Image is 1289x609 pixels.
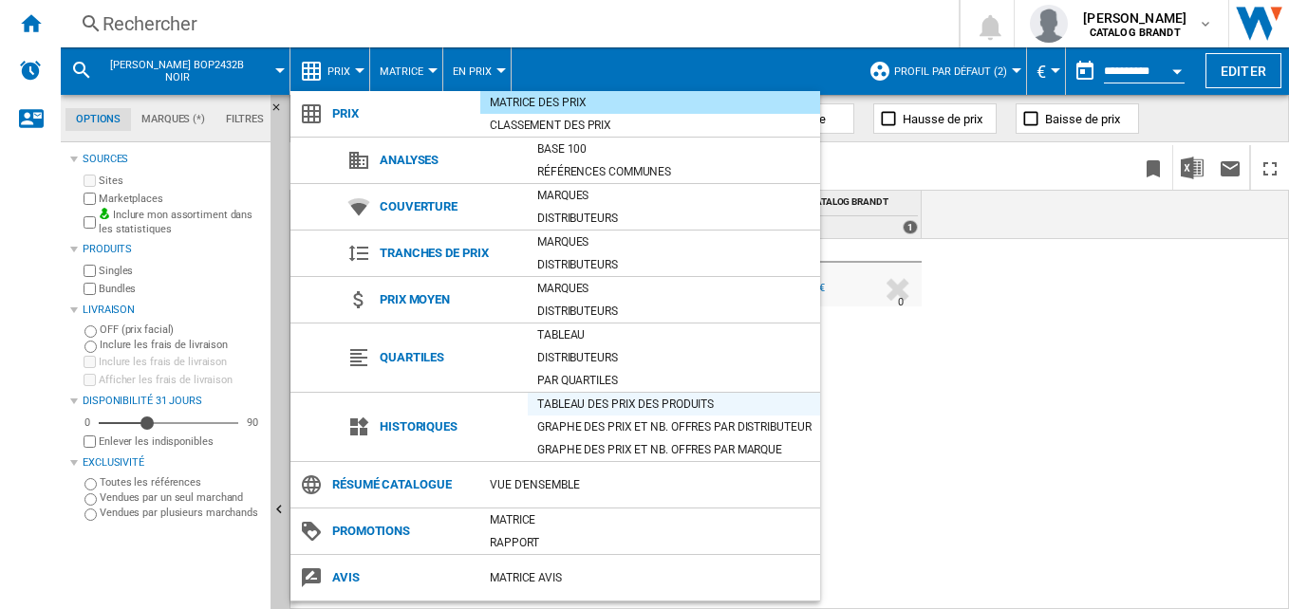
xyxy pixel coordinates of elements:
[528,371,820,390] div: Par quartiles
[480,510,820,529] div: Matrice
[370,240,528,267] span: Tranches de prix
[480,568,820,587] div: Matrice AVIS
[323,564,480,591] span: Avis
[528,440,820,459] div: Graphe des prix et nb. offres par marque
[480,533,820,552] div: Rapport
[528,255,820,274] div: Distributeurs
[528,139,820,158] div: Base 100
[528,232,820,251] div: Marques
[528,302,820,321] div: Distributeurs
[528,325,820,344] div: Tableau
[370,414,528,440] span: Historiques
[370,286,528,313] span: Prix moyen
[528,162,820,181] div: Références communes
[370,344,528,371] span: Quartiles
[528,186,820,205] div: Marques
[323,518,480,544] span: Promotions
[370,147,528,174] span: Analyses
[370,194,528,220] span: Couverture
[480,475,820,494] div: Vue d'ensemble
[528,417,820,436] div: Graphe des prix et nb. offres par distributeur
[323,471,480,498] span: Résumé catalogue
[480,93,820,112] div: Matrice des prix
[480,116,820,135] div: Classement des prix
[323,101,480,127] span: Prix
[528,209,820,228] div: Distributeurs
[528,348,820,367] div: Distributeurs
[528,279,820,298] div: Marques
[528,395,820,414] div: Tableau des prix des produits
